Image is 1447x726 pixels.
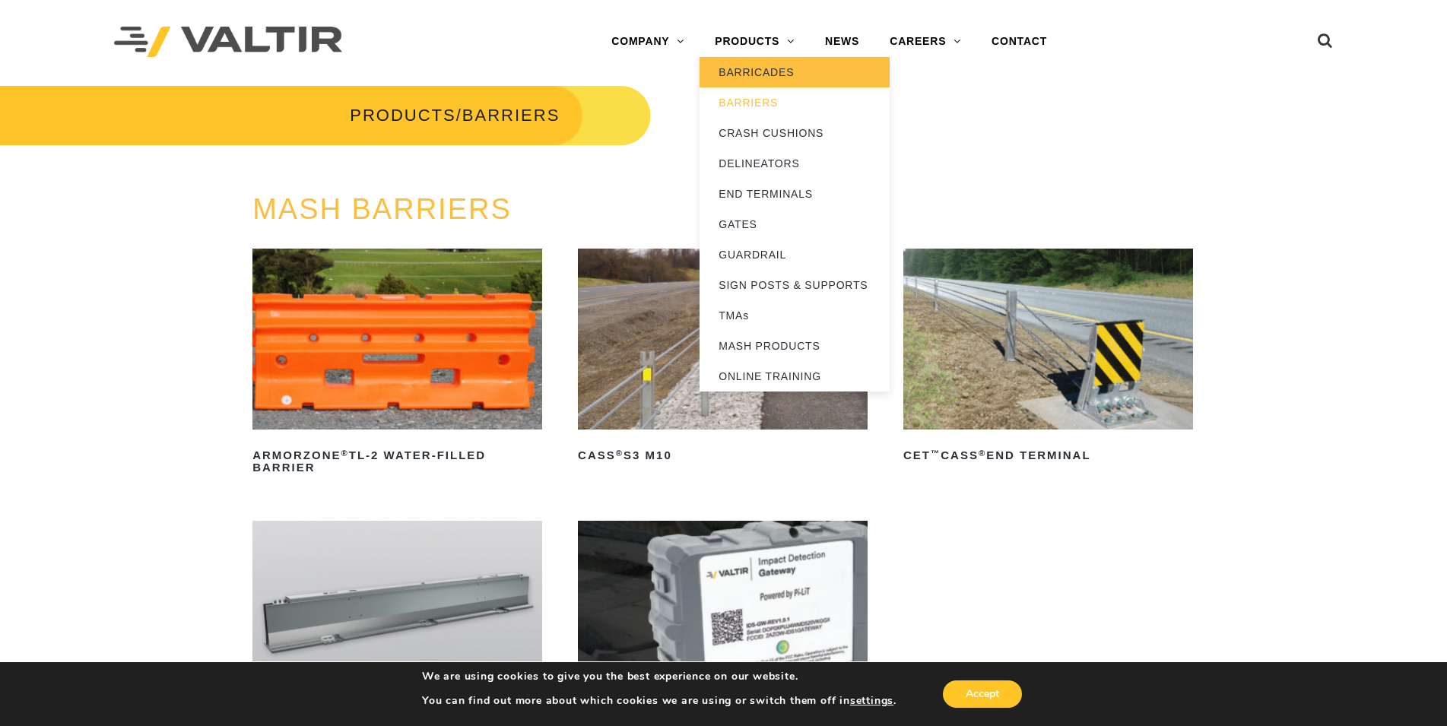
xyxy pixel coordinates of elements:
sup: ® [616,449,624,458]
a: COMPANY [596,27,700,57]
h2: ArmorZone TL-2 Water-Filled Barrier [252,443,542,480]
sup: ™ [931,449,941,458]
sup: ® [341,449,348,458]
a: CASS®S3 M10 [578,249,868,468]
h2: CASS S3 M10 [578,443,868,468]
a: PRODUCTS [350,106,455,125]
a: ArmorZone®TL-2 Water-Filled Barrier [252,249,542,480]
a: END TERMINALS [700,179,890,209]
h2: CET CASS End Terminal [903,443,1193,468]
a: MASH PRODUCTS [700,331,890,361]
a: CONTACT [976,27,1062,57]
a: BARRICADES [700,57,890,87]
a: MASH BARRIERS [252,193,512,225]
a: CRASH CUSHIONS [700,118,890,148]
sup: ® [979,449,986,458]
a: GATES [700,209,890,239]
a: NEWS [810,27,874,57]
a: TMAs [700,300,890,331]
a: PRODUCTS [700,27,810,57]
a: CET™CASS®End Terminal [903,249,1193,468]
a: CAREERS [874,27,976,57]
p: You can find out more about which cookies we are using or switch them off in . [422,694,896,708]
button: Accept [943,680,1022,708]
a: DELINEATORS [700,148,890,179]
button: settings [850,694,893,708]
a: GUARDRAIL [700,239,890,270]
a: SIGN POSTS & SUPPORTS [700,270,890,300]
a: ONLINE TRAINING [700,361,890,392]
p: We are using cookies to give you the best experience on our website. [422,670,896,683]
a: BARRIERS [700,87,890,118]
img: Valtir [114,27,342,58]
span: BARRIERS [462,106,560,125]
